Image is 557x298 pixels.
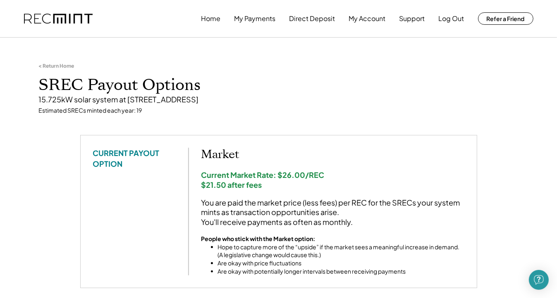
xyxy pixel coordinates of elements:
[234,10,276,27] button: My Payments
[349,10,386,27] button: My Account
[478,12,533,25] button: Refer a Friend
[218,243,464,259] li: Hope to capture more of the “upside” if the market sees a meaningful increase in demand. (A legis...
[201,10,221,27] button: Home
[529,270,549,290] div: Open Intercom Messenger
[218,267,464,276] li: Are okay with potentially longer intervals between receiving payments
[399,10,425,27] button: Support
[201,235,316,242] strong: People who stick with the Market option:
[39,76,519,95] h1: SREC Payout Options
[218,259,464,267] li: Are okay with price fluctuations
[439,10,464,27] button: Log Out
[39,106,519,115] div: Estimated SRECs minted each year: 19
[289,10,335,27] button: Direct Deposit
[39,95,519,104] div: 15.725kW solar system at [STREET_ADDRESS]
[39,63,74,69] div: < Return Home
[201,148,464,162] h2: Market
[93,148,176,168] div: CURRENT PAYOUT OPTION
[24,14,93,24] img: recmint-logotype%403x.png
[201,170,464,189] div: Current Market Rate: $26.00/REC $21.50 after fees
[201,198,464,227] div: You are paid the market price (less fees) per REC for the SRECs your system mints as transaction ...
